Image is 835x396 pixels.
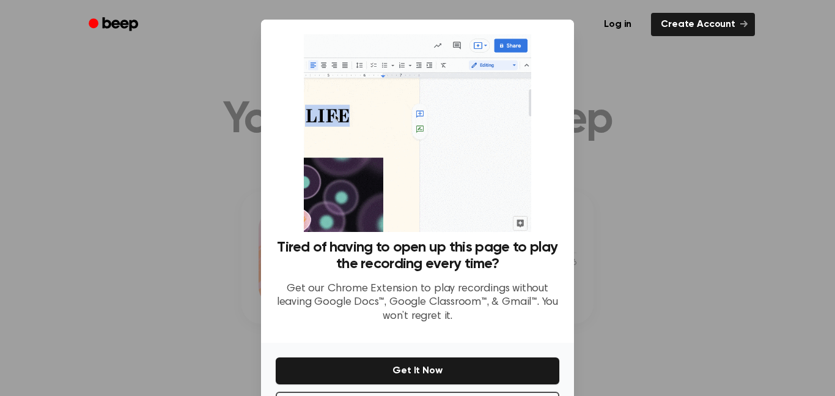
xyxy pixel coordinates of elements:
a: Beep [80,13,149,37]
img: Beep extension in action [304,34,531,232]
a: Log in [592,10,644,39]
h3: Tired of having to open up this page to play the recording every time? [276,239,559,272]
button: Get It Now [276,357,559,384]
p: Get our Chrome Extension to play recordings without leaving Google Docs™, Google Classroom™, & Gm... [276,282,559,324]
a: Create Account [651,13,755,36]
